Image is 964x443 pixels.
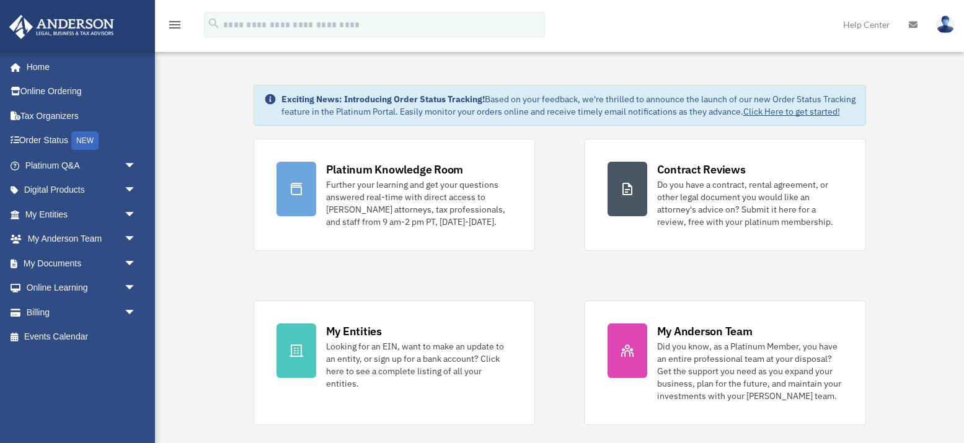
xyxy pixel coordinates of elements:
[326,178,512,228] div: Further your learning and get your questions answered real-time with direct access to [PERSON_NAM...
[657,178,843,228] div: Do you have a contract, rental agreement, or other legal document you would like an attorney's ad...
[124,227,149,252] span: arrow_drop_down
[9,300,155,325] a: Billingarrow_drop_down
[9,202,155,227] a: My Entitiesarrow_drop_down
[167,17,182,32] i: menu
[585,139,866,251] a: Contract Reviews Do you have a contract, rental agreement, or other legal document you would like...
[167,22,182,32] a: menu
[326,162,464,177] div: Platinum Knowledge Room
[9,276,155,300] a: Online Learningarrow_drop_down
[207,17,221,30] i: search
[124,202,149,227] span: arrow_drop_down
[124,300,149,325] span: arrow_drop_down
[124,276,149,301] span: arrow_drop_down
[9,227,155,252] a: My Anderson Teamarrow_drop_down
[9,153,155,178] a: Platinum Q&Aarrow_drop_down
[9,251,155,276] a: My Documentsarrow_drop_down
[326,323,382,339] div: My Entities
[936,15,955,33] img: User Pic
[281,94,485,105] strong: Exciting News: Introducing Order Status Tracking!
[326,340,512,390] div: Looking for an EIN, want to make an update to an entity, or sign up for a bank account? Click her...
[9,103,155,128] a: Tax Organizers
[9,55,149,79] a: Home
[6,15,118,39] img: Anderson Advisors Platinum Portal
[9,325,155,349] a: Events Calendar
[9,128,155,154] a: Order StatusNEW
[657,162,746,177] div: Contract Reviews
[585,300,866,425] a: My Anderson Team Did you know, as a Platinum Member, you have an entire professional team at your...
[657,323,753,339] div: My Anderson Team
[71,131,99,150] div: NEW
[124,251,149,276] span: arrow_drop_down
[254,300,535,425] a: My Entities Looking for an EIN, want to make an update to an entity, or sign up for a bank accoun...
[9,79,155,104] a: Online Ordering
[657,340,843,402] div: Did you know, as a Platinum Member, you have an entire professional team at your disposal? Get th...
[743,106,840,117] a: Click Here to get started!
[124,153,149,178] span: arrow_drop_down
[254,139,535,251] a: Platinum Knowledge Room Further your learning and get your questions answered real-time with dire...
[9,178,155,203] a: Digital Productsarrow_drop_down
[281,93,856,118] div: Based on your feedback, we're thrilled to announce the launch of our new Order Status Tracking fe...
[124,178,149,203] span: arrow_drop_down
